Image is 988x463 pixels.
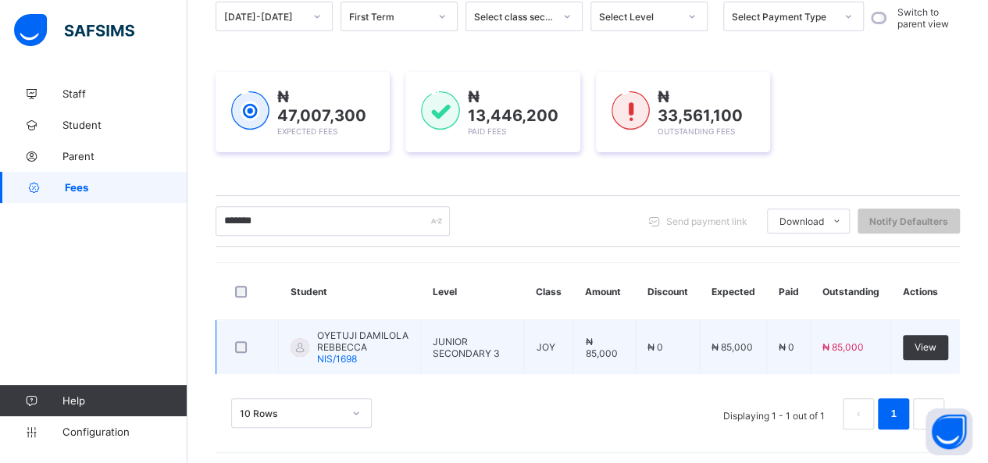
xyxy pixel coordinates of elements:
th: Level [421,263,524,320]
img: outstanding-1.146d663e52f09953f639664a84e30106.svg [612,91,650,130]
th: Amount [573,263,636,320]
span: Paid Fees [468,126,506,136]
button: prev page [843,398,874,429]
span: Notify Defaulters [869,215,948,227]
span: JUNIOR SECONDARY 3 [433,336,500,359]
span: Outstanding Fees [658,126,735,136]
th: Expected [699,263,766,320]
span: ₦ 47,007,300 [277,87,366,125]
span: ₦ 0 [779,341,794,353]
label: Switch to parent view [897,6,956,30]
li: Displaying 1 - 1 out of 1 [712,398,836,429]
span: ₦ 85,000 [822,341,864,353]
span: ₦ 13,446,200 [468,87,558,125]
span: Parent [62,150,187,162]
span: ₦ 0 [647,341,663,353]
span: Configuration [62,426,187,438]
img: paid-1.3eb1404cbcb1d3b736510a26bbfa3ccb.svg [421,91,459,130]
th: Discount [635,263,699,320]
div: Select class section [474,11,554,23]
button: next page [913,398,944,429]
th: Outstanding [810,263,890,320]
li: 下一页 [913,398,944,429]
span: NIS/1698 [317,353,357,365]
span: Send payment link [666,215,747,227]
a: 1 [886,404,901,424]
span: OYETUJI DAMILOLA REBBECCA [317,329,408,353]
span: ₦ 33,561,100 [658,87,743,125]
th: Paid [766,263,810,320]
li: 上一页 [843,398,874,429]
span: Student [62,119,187,131]
span: Fees [65,181,187,194]
span: Help [62,394,187,407]
div: First Term [349,11,429,23]
img: safsims [14,14,134,47]
div: Select Payment Type [732,11,835,23]
th: Class [524,263,573,320]
span: Expected Fees [277,126,337,136]
span: ₦ 85,000 [585,336,617,359]
th: Actions [890,263,960,320]
button: Open asap [926,408,972,455]
th: Student [279,263,421,320]
div: 10 Rows [240,408,343,419]
span: ₦ 85,000 [712,341,753,353]
span: Download [779,215,824,227]
span: View [915,341,936,353]
span: Staff [62,87,187,100]
li: 1 [878,398,909,429]
span: JOY [536,341,555,353]
img: expected-1.03dd87d44185fb6c27cc9b2570c10499.svg [231,91,269,130]
div: Select Level [599,11,679,23]
div: [DATE]-[DATE] [224,11,304,23]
